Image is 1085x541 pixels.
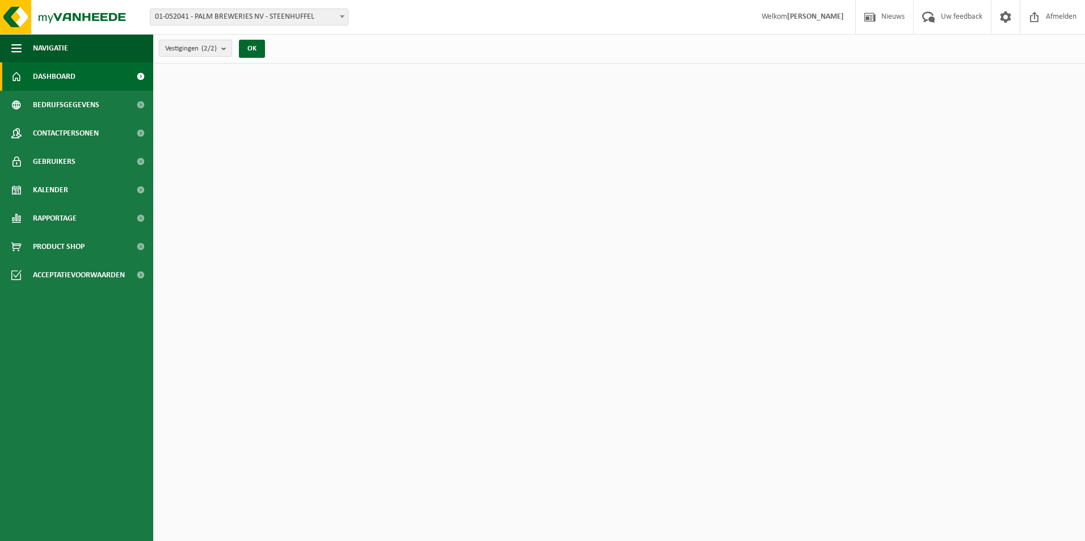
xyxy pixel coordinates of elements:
count: (2/2) [201,45,217,52]
span: Product Shop [33,233,85,261]
span: Dashboard [33,62,75,91]
span: Bedrijfsgegevens [33,91,99,119]
span: Gebruikers [33,147,75,176]
span: Navigatie [33,34,68,62]
button: Vestigingen(2/2) [159,40,232,57]
span: Vestigingen [165,40,217,57]
span: Acceptatievoorwaarden [33,261,125,289]
span: Contactpersonen [33,119,99,147]
span: Rapportage [33,204,77,233]
span: 01-052041 - PALM BREWERIES NV - STEENHUFFEL [150,9,348,25]
button: OK [239,40,265,58]
span: 01-052041 - PALM BREWERIES NV - STEENHUFFEL [150,9,348,26]
span: Kalender [33,176,68,204]
strong: [PERSON_NAME] [787,12,844,21]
